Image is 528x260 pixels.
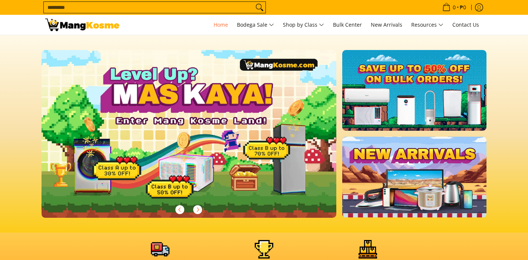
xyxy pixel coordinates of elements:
[237,20,274,30] span: Bodega Sale
[210,15,232,35] a: Home
[127,15,483,35] nav: Main Menu
[233,15,278,35] a: Bodega Sale
[367,15,406,35] a: New Arrivals
[452,21,479,28] span: Contact Us
[42,50,336,218] img: Gaming desktop banner
[279,15,328,35] a: Shop by Class
[189,201,206,218] button: Next
[333,21,362,28] span: Bulk Center
[371,21,402,28] span: New Arrivals
[440,3,468,11] span: •
[459,5,467,10] span: ₱0
[449,15,483,35] a: Contact Us
[411,20,443,30] span: Resources
[283,20,324,30] span: Shop by Class
[407,15,447,35] a: Resources
[254,2,265,13] button: Search
[329,15,366,35] a: Bulk Center
[172,201,188,218] button: Previous
[45,19,119,31] img: Mang Kosme: Your Home Appliances Warehouse Sale Partner!
[214,21,228,28] span: Home
[452,5,457,10] span: 0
